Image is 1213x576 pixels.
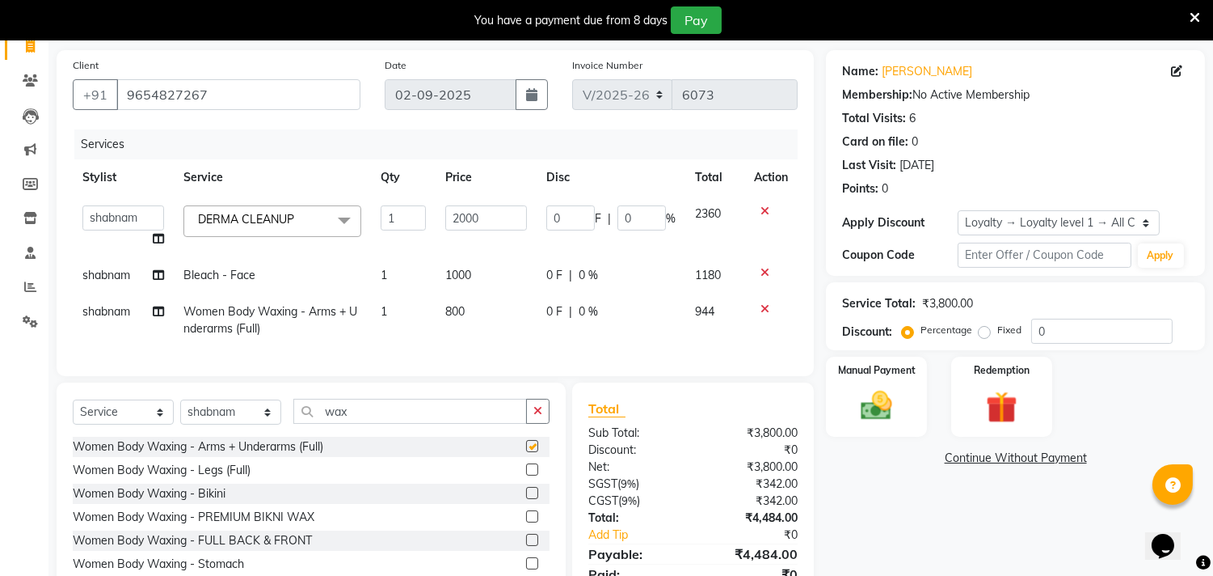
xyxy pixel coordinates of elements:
span: shabnam [82,304,130,319]
span: 0 F [546,267,562,284]
div: [DATE] [899,157,934,174]
div: 0 [912,133,918,150]
div: ₹3,800.00 [693,459,811,476]
label: Percentage [920,323,972,337]
div: Women Body Waxing - FULL BACK & FRONT [73,532,312,549]
span: % [666,210,676,227]
div: Women Body Waxing - Arms + Underarms (Full) [73,438,323,455]
label: Fixed [997,323,1021,337]
img: _cash.svg [851,388,902,424]
div: Name: [842,63,878,80]
span: Bleach - Face [183,268,255,282]
button: Apply [1138,244,1184,268]
div: 0 [882,180,888,197]
div: ₹342.00 [693,493,811,510]
a: [PERSON_NAME] [882,63,972,80]
div: ( ) [576,476,693,493]
label: Date [385,58,406,73]
span: Total [588,400,625,417]
div: ₹4,484.00 [693,544,811,564]
span: CGST [588,493,618,508]
div: Women Body Waxing - Stomach [73,556,244,573]
th: Qty [371,159,436,196]
div: Card on file: [842,133,908,150]
label: Manual Payment [838,363,916,378]
div: ₹0 [713,527,811,544]
span: 0 % [579,267,598,284]
span: 1 [381,268,387,282]
span: DERMA CLEANUP [198,212,294,227]
div: ₹3,800.00 [922,295,973,312]
div: Points: [842,180,878,197]
div: Women Body Waxing - Legs (Full) [73,462,251,479]
span: | [569,303,572,320]
span: 0 % [579,303,598,320]
div: Women Body Waxing - PREMIUM BIKNI WAX [73,509,314,526]
div: Coupon Code [842,247,958,264]
input: Search by Name/Mobile/Email/Code [116,79,360,110]
span: 1180 [695,268,721,282]
div: Net: [576,459,693,476]
div: ₹342.00 [693,476,811,493]
th: Disc [537,159,685,196]
div: ₹4,484.00 [693,510,811,527]
div: ₹3,800.00 [693,425,811,442]
div: Apply Discount [842,214,958,231]
th: Action [744,159,798,196]
a: x [294,212,301,227]
span: shabnam [82,268,130,282]
th: Price [436,159,537,196]
div: Membership: [842,87,912,104]
span: Women Body Waxing - Arms + Underarms (Full) [183,304,357,336]
div: No Active Membership [842,87,1189,104]
th: Total [685,159,744,196]
div: Services [74,129,810,159]
div: Total: [576,510,693,527]
label: Redemption [974,363,1030,378]
div: Discount: [576,442,693,459]
button: Pay [671,6,722,34]
img: _gift.svg [976,388,1027,427]
iframe: chat widget [1145,511,1197,560]
span: 800 [445,304,465,319]
a: Add Tip [576,527,713,544]
button: +91 [73,79,118,110]
span: SGST [588,476,617,491]
th: Stylist [73,159,174,196]
div: Last Visit: [842,157,896,174]
div: Sub Total: [576,425,693,442]
div: Women Body Waxing - Bikini [73,485,225,502]
div: Total Visits: [842,110,906,127]
a: Continue Without Payment [829,450,1202,467]
span: | [569,267,572,284]
span: 9% [621,477,636,490]
div: Payable: [576,544,693,564]
div: Service Total: [842,295,916,312]
span: 1000 [445,268,471,282]
span: 1 [381,304,387,319]
div: ₹0 [693,442,811,459]
input: Search or Scan [293,399,527,424]
div: Discount: [842,324,892,341]
span: 2360 [695,206,721,221]
span: | [608,210,611,227]
span: F [595,210,601,227]
span: 9% [621,494,637,507]
div: 6 [909,110,916,127]
div: You have a payment due from 8 days [474,12,668,29]
span: 944 [695,304,714,319]
th: Service [174,159,371,196]
div: ( ) [576,493,693,510]
span: 0 F [546,303,562,320]
input: Enter Offer / Coupon Code [958,243,1131,268]
label: Invoice Number [572,58,642,73]
label: Client [73,58,99,73]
